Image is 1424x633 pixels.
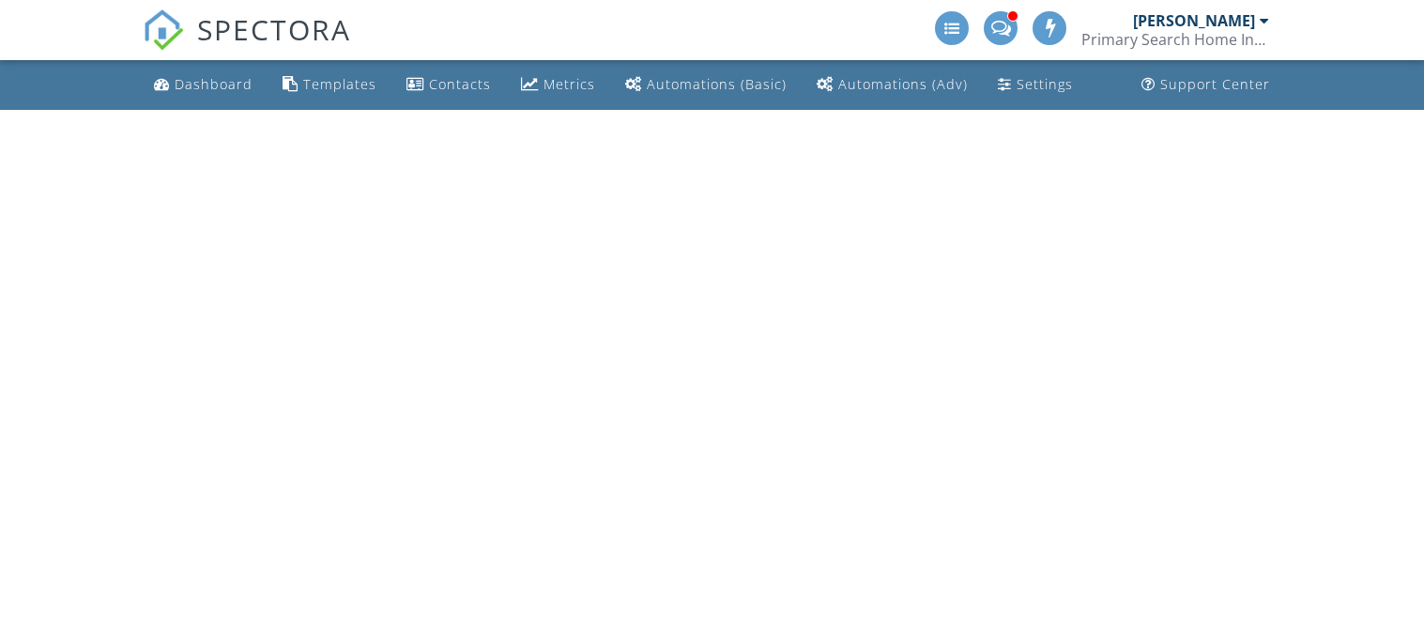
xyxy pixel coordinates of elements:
[303,75,376,93] div: Templates
[647,75,787,93] div: Automations (Basic)
[143,9,184,51] img: The Best Home Inspection Software - Spectora
[275,68,384,102] a: Templates
[399,68,498,102] a: Contacts
[175,75,253,93] div: Dashboard
[1081,30,1269,49] div: Primary Search Home Inspections
[809,68,975,102] a: Automations (Advanced)
[429,75,491,93] div: Contacts
[146,68,260,102] a: Dashboard
[197,9,351,49] span: SPECTORA
[143,25,351,65] a: SPECTORA
[838,75,968,93] div: Automations (Adv)
[513,68,603,102] a: Metrics
[1134,68,1278,102] a: Support Center
[544,75,595,93] div: Metrics
[1160,75,1270,93] div: Support Center
[1017,75,1073,93] div: Settings
[618,68,794,102] a: Automations (Basic)
[990,68,1080,102] a: Settings
[1133,11,1255,30] div: [PERSON_NAME]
